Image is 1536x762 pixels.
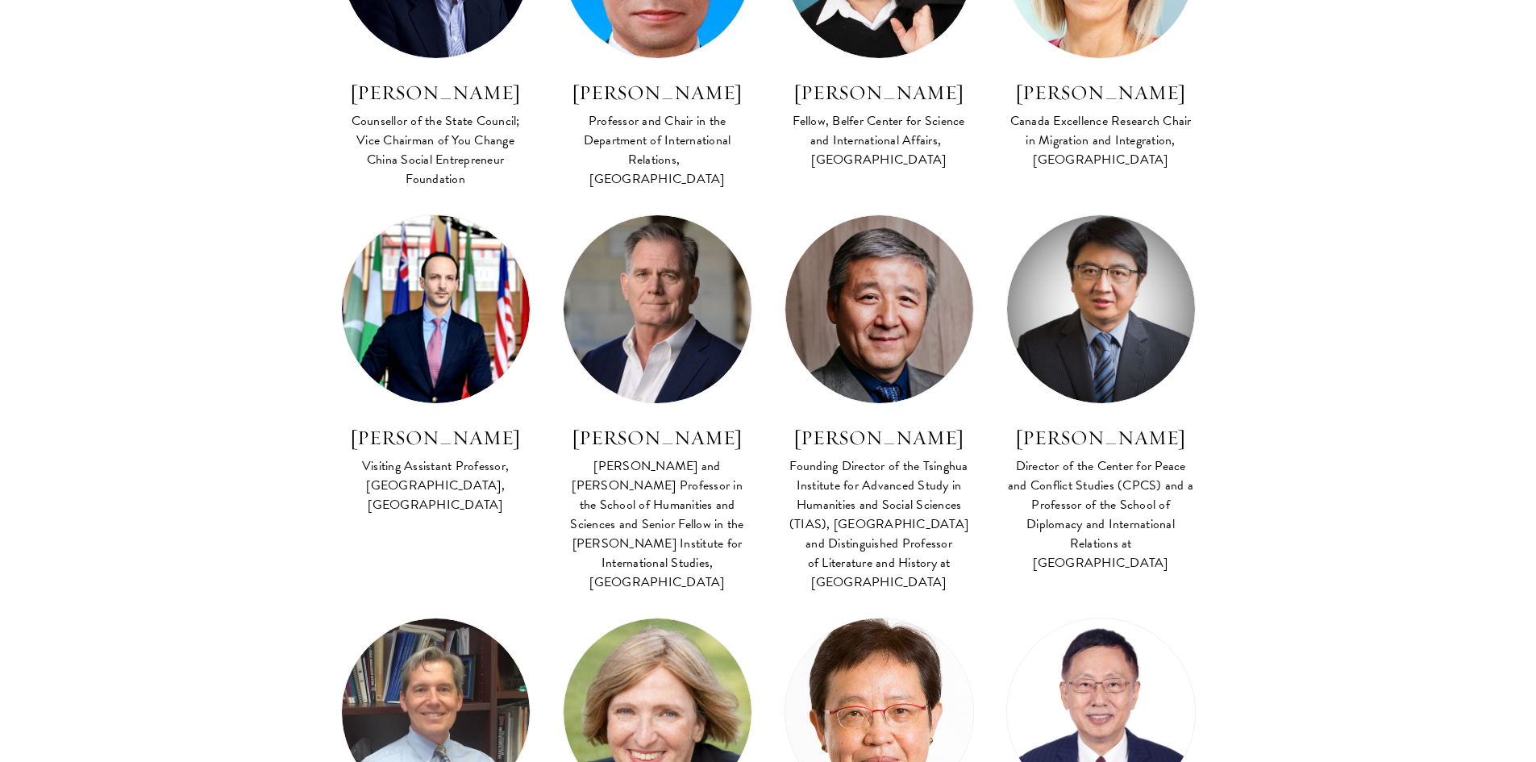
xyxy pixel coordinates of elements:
[785,424,974,452] h3: [PERSON_NAME]
[1006,79,1196,106] h3: [PERSON_NAME]
[1006,456,1196,573] div: Director of the Center for Peace and Conflict Studies (CPCS) and a Professor of the School of Dip...
[341,111,531,189] div: Counsellor of the State Council; Vice Chairman of You Change China Social Entrepreneur Foundation
[1006,424,1196,452] h3: [PERSON_NAME]
[341,456,531,514] div: Visiting Assistant Professor, [GEOGRAPHIC_DATA], [GEOGRAPHIC_DATA]
[785,456,974,592] div: Founding Director of the Tsinghua Institute for Advanced Study in Humanities and Social Sciences ...
[785,111,974,169] div: Fellow, Belfer Center for Science and International Affairs, [GEOGRAPHIC_DATA]
[785,214,974,593] a: [PERSON_NAME] Founding Director of the Tsinghua Institute for Advanced Study in Humanities and So...
[341,214,531,516] a: [PERSON_NAME] Visiting Assistant Professor, [GEOGRAPHIC_DATA], [GEOGRAPHIC_DATA]
[563,214,752,593] a: [PERSON_NAME] [PERSON_NAME] and [PERSON_NAME] Professor in the School of Humanities and Sciences ...
[563,111,752,189] div: Professor and Chair in the Department of International Relations, [GEOGRAPHIC_DATA]
[1006,214,1196,574] a: [PERSON_NAME] Director of the Center for Peace and Conflict Studies (CPCS) and a Professor of the...
[563,424,752,452] h3: [PERSON_NAME]
[341,424,531,452] h3: [PERSON_NAME]
[1006,111,1196,169] div: Canada Excellence Research Chair in Migration and Integration, [GEOGRAPHIC_DATA]
[563,79,752,106] h3: [PERSON_NAME]
[563,456,752,592] div: [PERSON_NAME] and [PERSON_NAME] Professor in the School of Humanities and Sciences and Senior Fel...
[341,79,531,106] h3: [PERSON_NAME]
[785,79,974,106] h3: [PERSON_NAME]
